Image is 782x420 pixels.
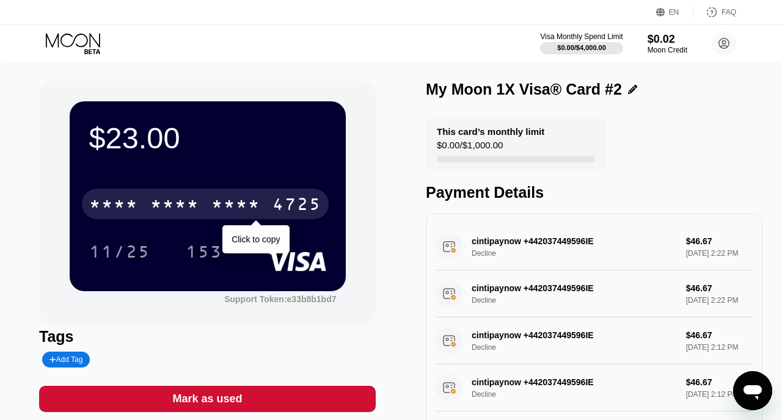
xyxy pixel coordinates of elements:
[42,352,90,367] div: Add Tag
[232,234,280,244] div: Click to copy
[722,8,736,16] div: FAQ
[49,355,82,364] div: Add Tag
[426,184,762,201] div: Payment Details
[648,46,687,54] div: Moon Credit
[656,6,693,18] div: EN
[272,196,321,215] div: 4725
[39,386,376,412] div: Mark as used
[177,236,232,267] div: 153
[648,33,687,54] div: $0.02Moon Credit
[669,8,679,16] div: EN
[89,244,150,263] div: 11/25
[426,81,622,98] div: My Moon 1X Visa® Card #2
[224,294,336,304] div: Support Token:e33b8b1bd7
[437,140,503,156] div: $0.00 / $1,000.00
[172,392,242,406] div: Mark as used
[39,328,376,346] div: Tags
[540,32,623,41] div: Visa Monthly Spend Limit
[693,6,736,18] div: FAQ
[89,121,326,155] div: $23.00
[186,244,222,263] div: 153
[733,371,772,410] iframe: Button to launch messaging window
[540,32,623,54] div: Visa Monthly Spend Limit$0.00/$4,000.00
[437,126,544,137] div: This card’s monthly limit
[557,44,606,51] div: $0.00 / $4,000.00
[80,236,159,267] div: 11/25
[224,294,336,304] div: Support Token: e33b8b1bd7
[648,33,687,46] div: $0.02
